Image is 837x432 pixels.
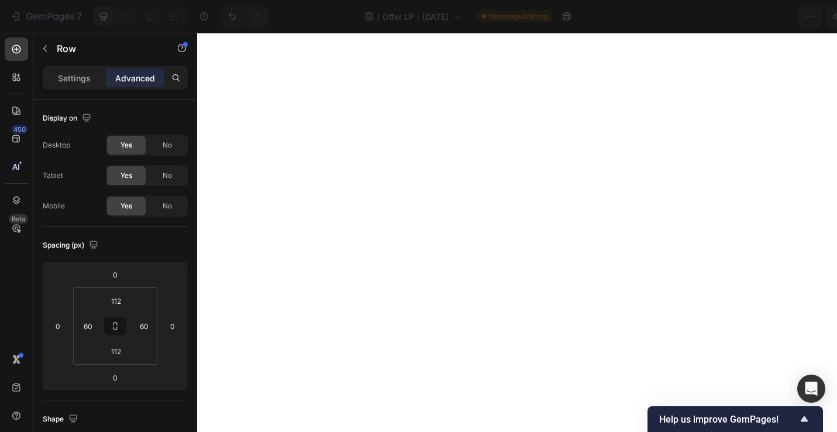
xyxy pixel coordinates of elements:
span: Save [726,12,745,22]
div: Publish [769,11,798,23]
input: 60px [135,317,153,335]
span: / [377,11,380,23]
input: 0 [49,317,67,335]
button: Publish [759,5,808,28]
div: Undo/Redo [221,5,268,28]
div: Display on [43,111,94,126]
input: 112px [104,292,128,310]
span: No [163,170,172,181]
div: Shape [43,412,80,427]
span: No [163,140,172,150]
span: Yes [120,140,132,150]
div: Desktop [43,140,70,150]
span: No [163,201,172,211]
span: Need republishing [488,11,548,22]
div: Mobile [43,201,65,211]
input: 112px [104,342,128,360]
p: 7 [77,9,82,23]
div: Tablet [43,170,63,181]
div: Open Intercom Messenger [797,375,825,403]
p: Settings [58,72,91,84]
button: Save [716,5,755,28]
span: Offer LP - [DATE] [383,11,449,23]
input: 0 [104,266,127,283]
span: Yes [120,201,132,211]
iframe: Design area [197,33,837,432]
div: 450 [11,125,28,134]
div: Spacing (px) [43,238,101,253]
p: Row [57,42,156,56]
input: 0 [104,369,127,386]
input: 0 [164,317,181,335]
p: Advanced [115,72,155,84]
input: 60px [79,317,97,335]
button: Show survey - Help us improve GemPages! [659,412,811,426]
span: Yes [120,170,132,181]
span: Help us improve GemPages! [659,414,797,425]
button: 7 [5,5,87,28]
div: Beta [9,214,28,224]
